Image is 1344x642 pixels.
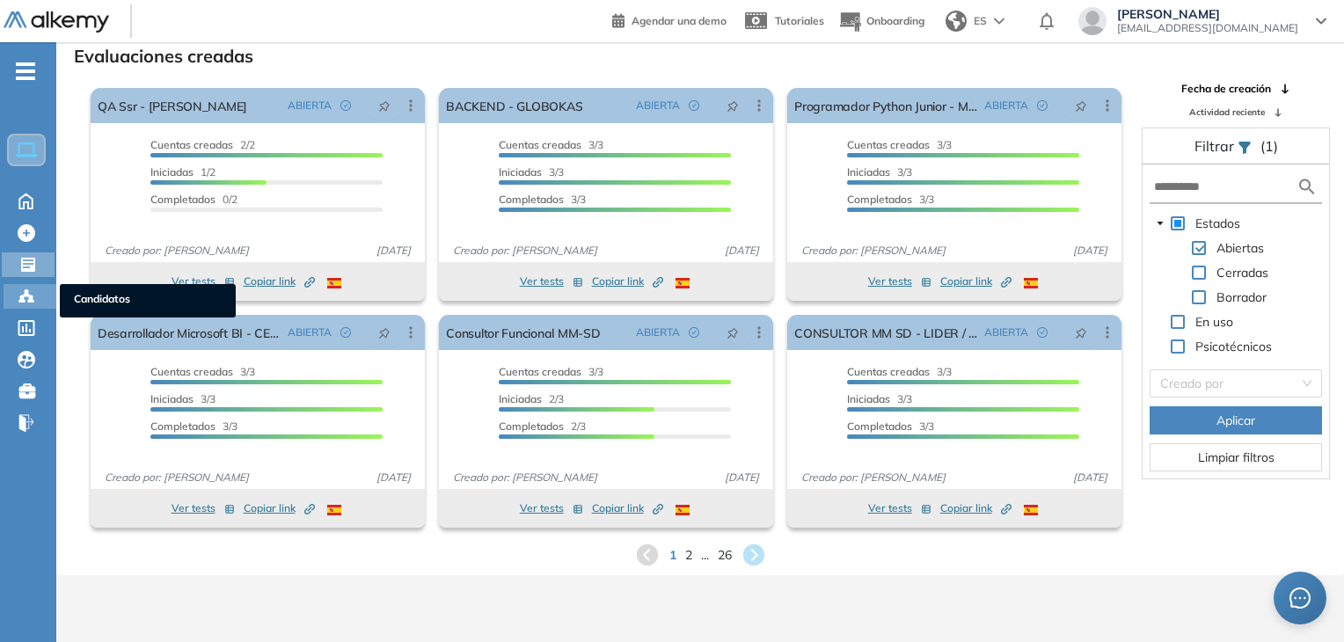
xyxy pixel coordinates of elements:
[1216,411,1255,430] span: Aplicar
[718,470,766,485] span: [DATE]
[244,271,315,292] button: Copiar link
[636,98,680,113] span: ABIERTA
[1075,98,1087,113] span: pushpin
[499,392,542,405] span: Iniciadas
[365,91,404,120] button: pushpin
[1192,311,1237,332] span: En uso
[244,498,315,519] button: Copiar link
[1213,262,1272,283] span: Cerradas
[718,243,766,259] span: [DATE]
[172,498,235,519] button: Ver tests
[446,243,604,259] span: Creado por: [PERSON_NAME]
[632,14,727,27] span: Agendar una demo
[98,88,247,123] a: QA Ssr - [PERSON_NAME]
[794,315,977,350] a: CONSULTOR MM SD - LIDER / IBM COLOMBIA
[994,18,1004,25] img: arrow
[847,419,912,433] span: Completados
[499,419,586,433] span: 2/3
[940,274,1012,289] span: Copiar link
[499,193,564,206] span: Completados
[1195,314,1233,330] span: En uso
[150,392,215,405] span: 3/3
[727,98,739,113] span: pushpin
[1216,240,1264,256] span: Abiertas
[499,365,581,378] span: Cuentas creadas
[16,69,35,73] i: -
[1195,215,1240,231] span: Estados
[676,505,690,515] img: ESP
[150,138,255,151] span: 2/2
[4,11,109,33] img: Logo
[868,498,931,519] button: Ver tests
[685,546,692,565] span: 2
[1213,237,1267,259] span: Abiertas
[1150,443,1322,471] button: Limpiar filtros
[713,318,752,347] button: pushpin
[1181,81,1271,97] span: Fecha de creación
[1289,587,1311,609] span: message
[1198,448,1275,467] span: Limpiar filtros
[378,325,391,339] span: pushpin
[74,46,253,67] h3: Evaluaciones creadas
[713,91,752,120] button: pushpin
[499,193,586,206] span: 3/3
[499,365,603,378] span: 3/3
[1024,278,1038,288] img: ESP
[794,470,953,485] span: Creado por: [PERSON_NAME]
[689,100,699,111] span: check-circle
[612,9,727,30] a: Agendar una demo
[150,419,215,433] span: Completados
[499,419,564,433] span: Completados
[940,500,1012,516] span: Copiar link
[1192,336,1275,357] span: Psicotécnicos
[868,271,931,292] button: Ver tests
[1213,287,1270,308] span: Borrador
[1075,325,1087,339] span: pushpin
[847,392,890,405] span: Iniciadas
[1195,339,1272,354] span: Psicotécnicos
[1024,505,1038,515] img: ESP
[244,500,315,516] span: Copiar link
[974,13,987,29] span: ES
[701,546,709,565] span: ...
[1297,176,1318,198] img: search icon
[499,165,564,179] span: 3/3
[727,325,739,339] span: pushpin
[1066,470,1114,485] span: [DATE]
[592,498,663,519] button: Copiar link
[847,138,930,151] span: Cuentas creadas
[1216,265,1268,281] span: Cerradas
[1189,106,1265,119] span: Actividad reciente
[592,274,663,289] span: Copiar link
[1062,318,1100,347] button: pushpin
[74,291,222,310] span: Candidatos
[689,327,699,338] span: check-circle
[838,3,924,40] button: Onboarding
[592,271,663,292] button: Copiar link
[244,274,315,289] span: Copiar link
[150,138,233,151] span: Cuentas creadas
[288,325,332,340] span: ABIERTA
[1150,406,1322,434] button: Aplicar
[446,88,582,123] a: BACKEND - GLOBOKAS
[1037,327,1048,338] span: check-circle
[847,165,912,179] span: 3/3
[446,470,604,485] span: Creado por: [PERSON_NAME]
[1260,135,1278,157] span: (1)
[1216,289,1267,305] span: Borrador
[847,193,912,206] span: Completados
[150,193,215,206] span: Completados
[847,365,952,378] span: 3/3
[150,392,194,405] span: Iniciadas
[288,98,332,113] span: ABIERTA
[150,365,255,378] span: 3/3
[946,11,967,32] img: world
[794,88,977,123] a: Programador Python Junior - Mascotas [DEMOGRAPHIC_DATA]
[446,315,600,350] a: Consultor Funcional MM-SD
[847,419,934,433] span: 3/3
[1117,21,1298,35] span: [EMAIL_ADDRESS][DOMAIN_NAME]
[847,392,912,405] span: 3/3
[718,546,732,565] span: 26
[847,138,952,151] span: 3/3
[369,470,418,485] span: [DATE]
